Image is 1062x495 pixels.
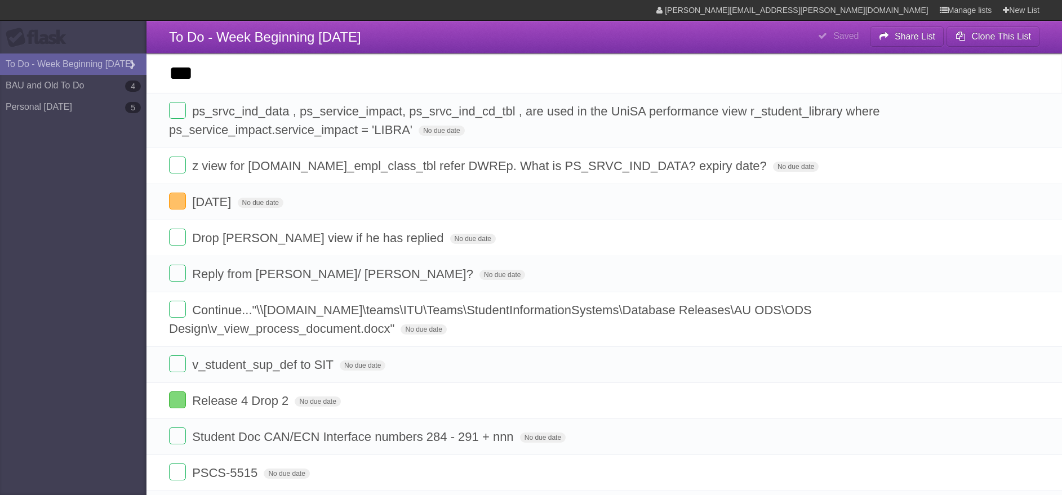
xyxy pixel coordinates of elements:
[169,427,186,444] label: Done
[192,267,476,281] span: Reply from [PERSON_NAME]/ [PERSON_NAME]?
[169,265,186,282] label: Done
[340,360,385,371] span: No due date
[125,102,141,113] b: 5
[192,394,291,408] span: Release 4 Drop 2
[169,193,186,209] label: Done
[169,355,186,372] label: Done
[833,31,859,41] b: Saved
[169,29,361,44] span: To Do - Week Beginning [DATE]
[520,432,566,443] span: No due date
[971,32,1031,41] b: Clone This List
[169,229,186,246] label: Done
[192,358,336,372] span: v_student_sup_def to SIT
[450,234,496,244] span: No due date
[264,469,309,479] span: No due date
[169,391,186,408] label: Done
[192,159,770,173] span: z view for [DOMAIN_NAME]_empl_class_tbl refer DWREp. What is PS_SRVC_IND_DATA? expiry date?
[6,28,73,48] div: Flask
[169,102,186,119] label: Done
[192,430,516,444] span: Student Doc CAN/ECN Interface numbers 284 - 291 + nnn
[192,231,446,245] span: Drop [PERSON_NAME] view if he has replied
[125,81,141,92] b: 4
[169,303,812,336] span: Continue..."\\[DOMAIN_NAME]\teams\ITU\Teams\StudentInformationSystems\Database Releases\AU ODS\OD...
[419,126,464,136] span: No due date
[169,301,186,318] label: Done
[238,198,283,208] span: No due date
[192,195,234,209] span: [DATE]
[169,104,880,137] span: ps_srvc_ind_data , ps_service_impact, ps_srvc_ind_cd_tbl , are used in the UniSA performance view...
[169,157,186,173] label: Done
[479,270,525,280] span: No due date
[192,466,260,480] span: PSCS-5515
[895,32,935,41] b: Share List
[947,26,1039,47] button: Clone This List
[169,463,186,480] label: Done
[870,26,944,47] button: Share List
[295,396,340,407] span: No due date
[773,162,819,172] span: No due date
[401,324,446,335] span: No due date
